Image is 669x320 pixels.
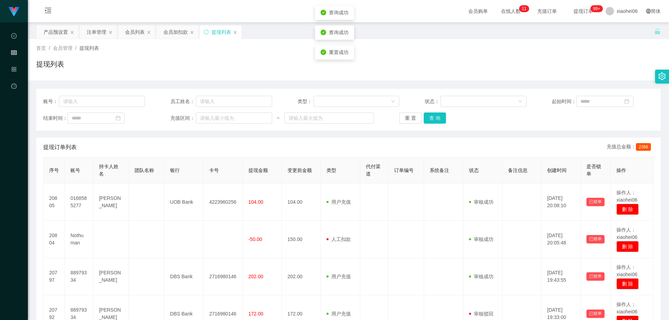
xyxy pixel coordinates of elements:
i: 图标: appstore-o [11,63,17,77]
i: 图标: close [70,30,74,34]
span: 员工姓名： [170,98,196,105]
input: 请输入 [196,96,272,107]
span: 审核成功 [469,199,493,205]
button: 删 除 [616,204,639,215]
span: 类型： [298,98,314,105]
span: 会员管理 [11,50,17,112]
span: 产品管理 [11,67,17,129]
td: [DATE] 20:05:48 [541,221,580,258]
span: 是否锁单 [586,164,601,177]
div: 充值总金额： [607,143,654,151]
span: 数据中心 [11,33,17,95]
td: UOB Bank [164,184,203,221]
span: 会员管理 [53,45,72,51]
span: 104.00 [248,199,263,205]
span: 创建时间 [547,167,567,173]
span: 操作 [616,167,626,173]
td: [PERSON_NAME] [93,184,129,221]
i: 图标: unlock [654,28,661,34]
span: 订单编号 [394,167,414,173]
span: 用户充值 [326,199,351,205]
td: 104.00 [282,184,321,221]
div: 会员列表 [125,25,145,39]
sup: 11 [519,5,529,12]
input: 请输入最大值为 [284,112,374,124]
span: 首页 [36,45,46,51]
td: 202.00 [282,258,321,295]
div: 产品预设置 [44,25,68,39]
span: 提现订单 [570,9,597,14]
span: 备注信息 [508,167,528,173]
span: 序号 [49,167,59,173]
span: 重置成功 [329,49,348,55]
td: 0168585277 [65,184,93,221]
span: 用户充值 [326,274,351,279]
i: icon: check-circle [321,10,326,15]
span: 审核成功 [469,274,493,279]
button: 已锁单 [586,198,605,206]
td: 20804 [44,221,65,258]
button: 已锁单 [586,310,605,318]
i: 图标: down [391,99,395,104]
i: 图标: close [108,30,113,34]
span: 结束时间： [43,115,68,122]
span: 团队名称 [134,167,154,173]
span: 状态 [469,167,479,173]
span: 操作人：xiaohei06 [616,227,637,240]
i: 图标: global [646,9,651,14]
i: 图标: calendar [116,116,121,120]
p: 1 [522,5,524,12]
span: 起始时间： [552,98,576,105]
span: 充值区间： [170,115,196,122]
td: [PERSON_NAME] [93,258,129,295]
span: 人工扣款 [326,236,351,242]
span: 操作人：xiaohei06 [616,302,637,314]
span: 2368 [636,143,651,151]
span: 账号 [70,167,80,173]
i: 图标: close [233,30,237,34]
p: 1 [524,5,526,12]
i: icon: check-circle [321,30,326,35]
span: 审核成功 [469,236,493,242]
td: [DATE] 19:43:55 [541,258,580,295]
td: Nothuman [65,221,93,258]
span: / [49,45,50,51]
sup: 1089 [590,5,603,12]
td: [DATE] 20:08:10 [541,184,580,221]
div: 注单管理 [87,25,106,39]
i: 图标: calendar [624,99,629,104]
button: 查 询 [424,112,446,124]
span: ~ [272,115,284,122]
span: 查询成功 [329,10,348,15]
td: 88979334 [65,258,93,295]
td: 150.00 [282,221,321,258]
span: 用户充值 [326,311,351,317]
i: 图标: check-circle-o [11,30,17,44]
i: 图标: setting [658,72,666,80]
span: 提现金额 [248,167,268,173]
i: 图标: close [147,30,151,34]
span: 在线人数 [498,9,524,14]
input: 请输入最小值为 [196,112,272,124]
button: 已锁单 [586,235,605,243]
span: 172.00 [248,311,263,317]
span: -50.00 [248,236,262,242]
span: 查询成功 [329,30,348,35]
i: icon: check-circle [321,49,326,55]
i: 图标: menu-unfold [36,0,60,23]
i: 图标: table [11,47,17,61]
button: 重 置 [399,112,422,124]
img: logo.9652507e.png [8,7,20,17]
span: 变更前金额 [287,167,312,173]
span: 系统备注 [430,167,449,173]
span: 审核驳回 [469,311,493,317]
a: 图标: dashboard平台首页 [11,79,17,150]
button: 已锁单 [586,272,605,281]
span: 状态： [425,98,441,105]
td: 4223960256 [203,184,243,221]
span: 提现订单列表 [43,143,77,151]
span: 202.00 [248,274,263,279]
i: 图标: down [518,99,522,104]
input: 请输入 [59,96,145,107]
h1: 提现列表 [36,59,64,69]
